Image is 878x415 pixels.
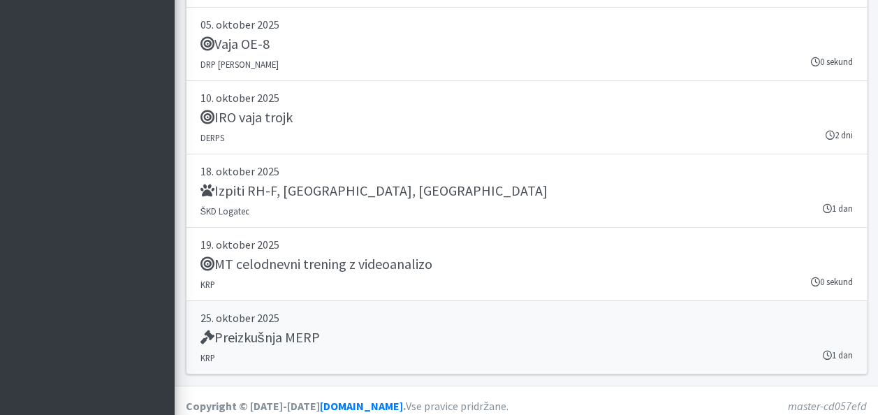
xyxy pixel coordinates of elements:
small: KRP [200,279,215,290]
em: master-cd057efd [788,399,867,413]
h5: IRO vaja trojk [200,109,293,126]
small: DRP [PERSON_NAME] [200,59,279,70]
p: 25. oktober 2025 [200,310,853,326]
small: 2 dni [826,129,853,142]
p: 18. oktober 2025 [200,163,853,180]
h5: Preizkušnja MERP [200,329,320,346]
small: ŠKD Logatec [200,205,250,217]
small: 0 sekund [811,55,853,68]
a: 19. oktober 2025 MT celodnevni trening z videoanalizo KRP 0 sekund [186,228,868,301]
small: 1 dan [823,349,853,362]
small: 0 sekund [811,275,853,289]
strong: Copyright © [DATE]-[DATE] . [186,399,406,413]
a: [DOMAIN_NAME] [320,399,403,413]
p: 10. oktober 2025 [200,89,853,106]
small: KRP [200,352,215,363]
a: 25. oktober 2025 Preizkušnja MERP KRP 1 dan [186,301,868,374]
a: 05. oktober 2025 Vaja OE-8 DRP [PERSON_NAME] 0 sekund [186,8,868,81]
a: 18. oktober 2025 Izpiti RH-F, [GEOGRAPHIC_DATA], [GEOGRAPHIC_DATA] ŠKD Logatec 1 dan [186,154,868,228]
h5: Izpiti RH-F, [GEOGRAPHIC_DATA], [GEOGRAPHIC_DATA] [200,182,548,199]
p: 19. oktober 2025 [200,236,853,253]
p: 05. oktober 2025 [200,16,853,33]
h5: Vaja OE-8 [200,36,270,52]
small: DERPS [200,132,224,143]
a: 10. oktober 2025 IRO vaja trojk DERPS 2 dni [186,81,868,154]
h5: MT celodnevni trening z videoanalizo [200,256,432,272]
small: 1 dan [823,202,853,215]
